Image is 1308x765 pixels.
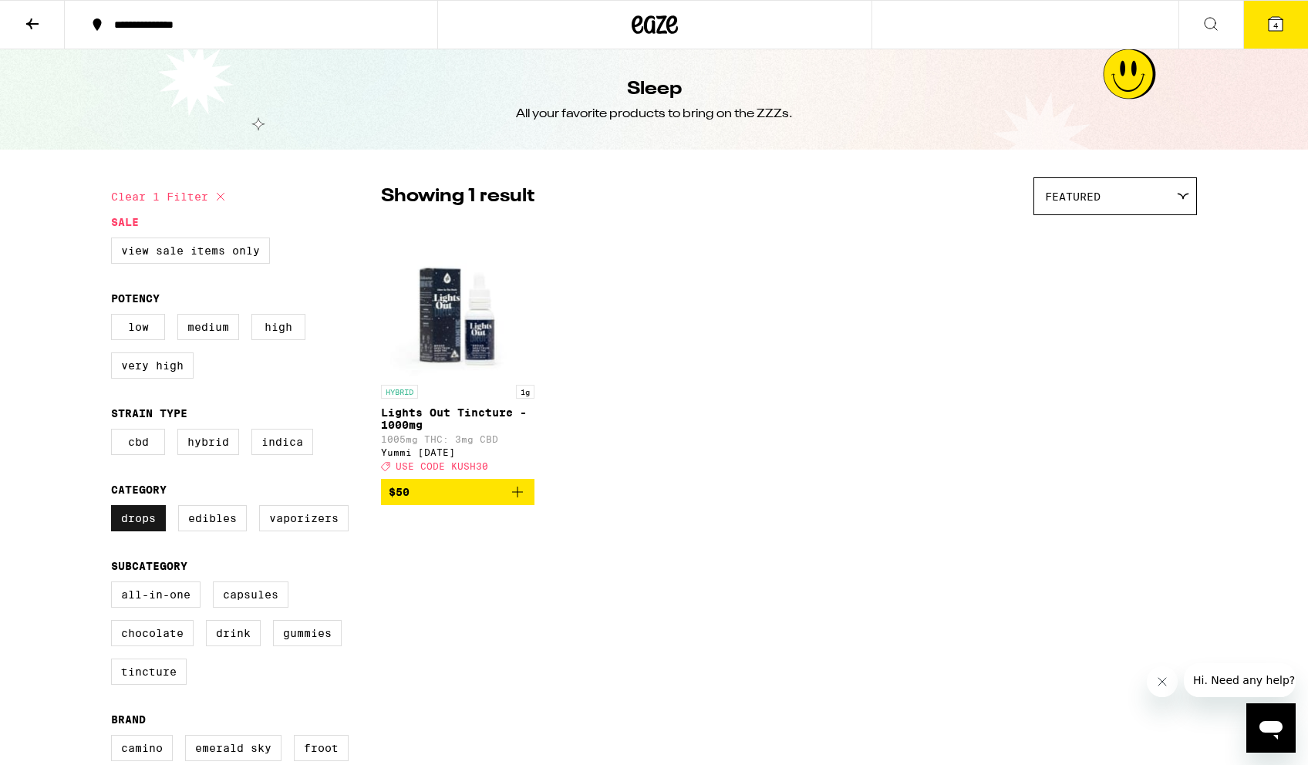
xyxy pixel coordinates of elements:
p: HYBRID [381,385,418,399]
iframe: Button to launch messaging window [1246,703,1296,753]
label: Indica [251,429,313,455]
label: All-In-One [111,581,201,608]
label: Capsules [213,581,288,608]
label: Drink [206,620,261,646]
label: Vaporizers [259,505,349,531]
label: Drops [111,505,166,531]
label: Very High [111,352,194,379]
label: Chocolate [111,620,194,646]
label: Emerald Sky [185,735,281,761]
legend: Subcategory [111,560,187,572]
button: Clear 1 filter [111,177,230,216]
label: Hybrid [177,429,239,455]
label: CBD [111,429,165,455]
button: Add to bag [381,479,534,505]
iframe: Message from company [1184,663,1296,697]
p: 1005mg THC: 3mg CBD [381,434,534,444]
label: Edibles [178,505,247,531]
label: Camino [111,735,173,761]
legend: Brand [111,713,146,726]
label: High [251,314,305,340]
span: Featured [1045,190,1101,203]
span: $50 [389,486,410,498]
p: 1g [516,385,534,399]
legend: Strain Type [111,407,187,420]
iframe: Close message [1147,666,1178,697]
button: 4 [1243,1,1308,49]
div: All your favorite products to bring on the ZZZs. [516,106,793,123]
label: Froot [294,735,349,761]
img: Yummi Karma - Lights Out Tincture - 1000mg [381,223,534,377]
label: Medium [177,314,239,340]
p: Lights Out Tincture - 1000mg [381,406,534,431]
label: Gummies [273,620,342,646]
label: Low [111,314,165,340]
div: Yummi [DATE] [381,447,534,457]
legend: Sale [111,216,139,228]
label: Tincture [111,659,187,685]
span: 4 [1273,21,1278,30]
label: View Sale Items Only [111,238,270,264]
span: USE CODE KUSH30 [396,461,488,471]
legend: Potency [111,292,160,305]
h1: Sleep [627,76,682,103]
a: Open page for Lights Out Tincture - 1000mg from Yummi Karma [381,223,534,479]
legend: Category [111,484,167,496]
p: Showing 1 result [381,184,534,210]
